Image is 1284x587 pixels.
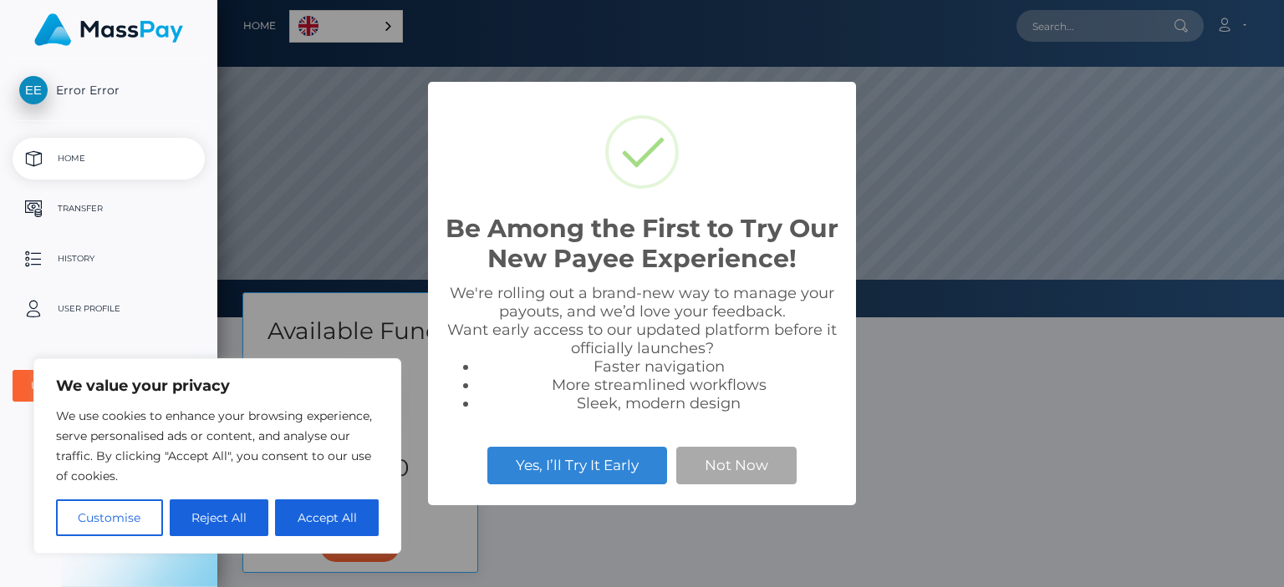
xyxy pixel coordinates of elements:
[19,146,198,171] p: Home
[13,83,205,98] span: Error Error
[13,370,205,402] button: User Agreements
[19,296,198,321] p: User Profile
[170,499,269,536] button: Reject All
[34,13,183,46] img: MassPay
[31,379,168,392] div: User Agreements
[275,499,379,536] button: Accept All
[19,196,198,221] p: Transfer
[487,447,667,483] button: Yes, I’ll Try It Early
[56,406,379,486] p: We use cookies to enhance your browsing experience, serve personalised ads or content, and analys...
[478,357,839,376] li: Faster navigation
[445,284,839,412] div: We're rolling out a brand-new way to manage your payouts, and we’d love your feedback. Want early...
[676,447,797,483] button: Not Now
[445,214,839,274] h2: Be Among the First to Try Our New Payee Experience!
[478,394,839,412] li: Sleek, modern design
[19,246,198,271] p: History
[56,499,163,536] button: Customise
[478,376,839,394] li: More streamlined workflows
[33,358,401,554] div: We value your privacy
[56,376,379,396] p: We value your privacy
